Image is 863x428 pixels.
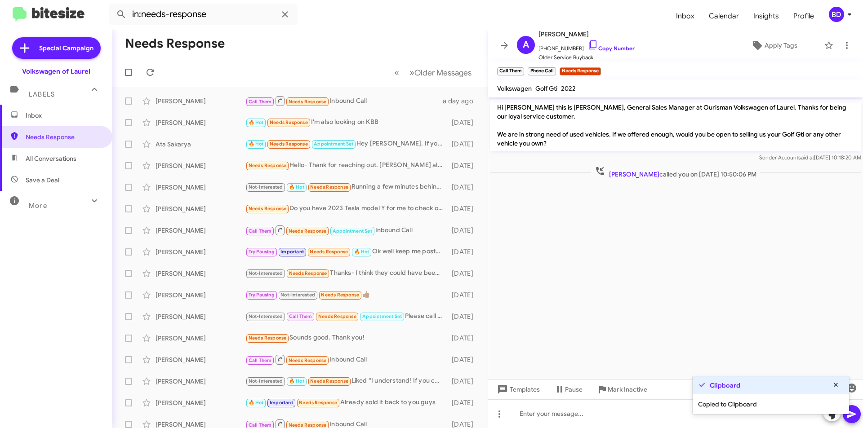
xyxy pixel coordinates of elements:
[245,247,447,257] div: Ok well keep me posted.
[156,140,245,149] div: Ata Sakarya
[759,154,861,161] span: Sender Account [DATE] 10:18:20 AM
[156,355,245,364] div: [PERSON_NAME]
[447,377,480,386] div: [DATE]
[310,184,348,190] span: Needs Response
[156,247,245,256] div: [PERSON_NAME]
[333,228,372,234] span: Appointment Set
[488,381,547,397] button: Templates
[289,378,304,384] span: 🔥 Hot
[447,355,480,364] div: [DATE]
[497,84,532,93] span: Volkswagen
[249,422,272,428] span: Call Them
[495,381,540,397] span: Templates
[389,63,405,82] button: Previous
[447,140,480,149] div: [DATE]
[245,203,447,214] div: Do you have 2023 Tesla model Y for me to check out?
[249,249,275,255] span: Try Pausing
[669,3,702,29] a: Inbox
[29,202,47,210] span: More
[249,119,264,125] span: 🔥 Hot
[314,141,353,147] span: Appointment Set
[702,3,746,29] span: Calendar
[447,398,480,407] div: [DATE]
[528,67,556,75] small: Phone Call
[156,183,245,192] div: [PERSON_NAME]
[249,292,275,298] span: Try Pausing
[447,312,480,321] div: [DATE]
[245,376,447,386] div: Liked “I understand! If you change your mind or want more information, feel free to reach out. Le...
[538,29,635,40] span: [PERSON_NAME]
[728,37,820,53] button: Apply Tags
[310,378,348,384] span: Needs Response
[746,3,786,29] a: Insights
[447,161,480,170] div: [DATE]
[591,166,760,179] span: called you on [DATE] 10:50:06 PM
[318,313,356,319] span: Needs Response
[26,176,59,185] span: Save a Deal
[156,226,245,235] div: [PERSON_NAME]
[404,63,477,82] button: Next
[109,4,298,25] input: Search
[821,7,853,22] button: BD
[249,357,272,363] span: Call Them
[289,99,327,105] span: Needs Response
[249,335,287,341] span: Needs Response
[156,161,245,170] div: [PERSON_NAME]
[249,99,272,105] span: Call Them
[245,311,447,322] div: Please call me at [PHONE_NUMBER]
[245,290,447,300] div: 👍🏾
[245,139,447,149] div: Hey [PERSON_NAME]. If you say 21 for the camry on an agreed terms, i'll come in with my cashiers ...
[249,228,272,234] span: Call Them
[245,268,447,278] div: Thanks- I think they could have been more efficient but the car is nice
[447,183,480,192] div: [DATE]
[270,400,293,406] span: Important
[394,67,399,78] span: «
[26,154,76,163] span: All Conversations
[447,118,480,127] div: [DATE]
[249,378,283,384] span: Not-Interested
[798,154,814,161] span: said at
[443,97,480,106] div: a day ago
[39,44,93,53] span: Special Campaign
[26,111,102,120] span: Inbox
[289,184,304,190] span: 🔥 Hot
[561,84,576,93] span: 2022
[289,270,327,276] span: Needs Response
[299,400,337,406] span: Needs Response
[156,312,245,321] div: [PERSON_NAME]
[156,398,245,407] div: [PERSON_NAME]
[245,397,447,408] div: Already sold it back to you guys
[409,67,414,78] span: »
[26,132,102,141] span: Needs Response
[310,249,348,255] span: Needs Response
[829,7,844,22] div: BD
[156,269,245,278] div: [PERSON_NAME]
[362,313,402,319] span: Appointment Set
[289,228,327,234] span: Needs Response
[447,204,480,213] div: [DATE]
[609,170,659,178] span: [PERSON_NAME]
[245,117,447,128] div: I'm also looking on KBB
[560,67,601,75] small: Needs Response
[765,37,797,53] span: Apply Tags
[289,357,327,363] span: Needs Response
[786,3,821,29] a: Profile
[270,119,308,125] span: Needs Response
[280,292,315,298] span: Not-Interested
[447,247,480,256] div: [DATE]
[280,249,304,255] span: Important
[249,184,283,190] span: Not-Interested
[693,394,849,414] div: Copied to Clipboard
[245,182,447,192] div: Running a few minutes behind. My apologies.
[156,204,245,213] div: [PERSON_NAME]
[125,36,225,51] h1: Needs Response
[289,313,312,319] span: Call Them
[249,313,283,319] span: Not-Interested
[490,99,861,151] p: Hi [PERSON_NAME] this is [PERSON_NAME], General Sales Manager at Ourisman Volkswagen of Laurel. T...
[156,118,245,127] div: [PERSON_NAME]
[29,90,55,98] span: Labels
[245,354,447,365] div: Inbound Call
[245,95,443,106] div: Inbound Call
